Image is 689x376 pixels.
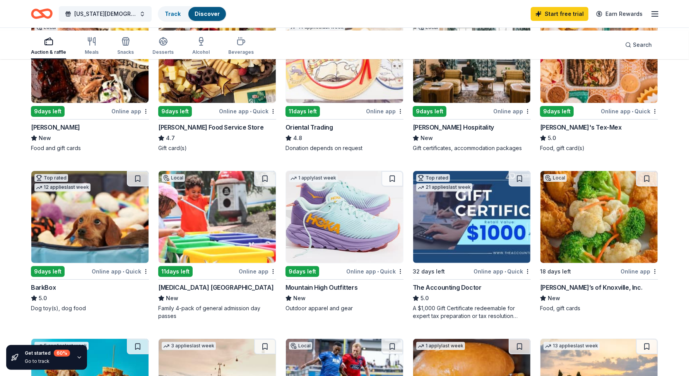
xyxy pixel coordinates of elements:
[293,133,302,143] span: 4.8
[31,34,66,59] button: Auction & raffle
[289,174,338,182] div: 1 apply last week
[416,183,472,191] div: 21 applies last week
[416,174,450,182] div: Top rated
[192,49,210,55] div: Alcohol
[158,283,274,292] div: [MEDICAL_DATA] [GEOGRAPHIC_DATA]
[540,171,658,263] img: Image for Shoney’s of Knoxville, Inc.
[85,34,99,59] button: Meals
[111,106,149,116] div: Online app
[286,106,320,117] div: 11 days left
[493,106,531,116] div: Online app
[540,171,658,312] a: Image for Shoney’s of Knoxville, Inc.Local18 days leftOnline app[PERSON_NAME]’s of Knoxville, Inc...
[31,266,65,277] div: 9 days left
[286,10,403,152] a: Image for Oriental TradingTop rated14 applieslast week11days leftOnline appOriental Trading4.8Don...
[619,37,658,53] button: Search
[286,171,403,263] img: Image for Mountain High Outfitters
[286,266,319,277] div: 9 days left
[286,304,403,312] div: Outdoor apparel and gear
[250,108,251,115] span: •
[31,123,80,132] div: [PERSON_NAME]
[540,144,658,152] div: Food, gift card(s)
[31,106,65,117] div: 9 days left
[548,133,556,143] span: 5.0
[592,7,647,21] a: Earn Rewards
[162,342,216,350] div: 3 applies last week
[413,267,445,276] div: 32 days left
[633,40,652,50] span: Search
[158,10,276,152] a: Image for Gordon Food Service Store6 applieslast week9days leftOnline app•Quick[PERSON_NAME] Food...
[34,183,91,191] div: 12 applies last week
[31,5,53,23] a: Home
[286,144,403,152] div: Donation depends on request
[548,294,560,303] span: New
[544,174,567,182] div: Local
[117,34,134,59] button: Snacks
[531,7,588,21] a: Start free trial
[166,133,175,143] span: 4.7
[39,294,47,303] span: 5.0
[544,342,600,350] div: 13 applies last week
[632,108,633,115] span: •
[286,171,403,312] a: Image for Mountain High Outfitters1 applylast week9days leftOnline app•QuickMountain High Outfitt...
[346,267,403,276] div: Online app Quick
[165,10,181,17] a: Track
[286,123,333,132] div: Oriental Trading
[85,49,99,55] div: Meals
[34,174,68,182] div: Top rated
[158,6,227,22] button: TrackDiscover
[621,267,658,276] div: Online app
[123,268,124,275] span: •
[59,6,152,22] button: [US_STATE][DEMOGRAPHIC_DATA] Fall Apple Festival
[416,342,465,350] div: 1 apply last week
[413,123,494,132] div: [PERSON_NAME] Hospitality
[54,350,70,357] div: 60 %
[413,10,531,152] a: Image for Oliver Hospitality3 applieslast weekLocal9days leftOnline app[PERSON_NAME] HospitalityN...
[92,267,149,276] div: Online app Quick
[540,304,658,312] div: Food, gift cards
[31,171,149,263] img: Image for BarkBox
[31,304,149,312] div: Dog toy(s), dog food
[158,266,193,277] div: 11 days left
[166,294,178,303] span: New
[289,342,312,350] div: Local
[540,10,658,152] a: Image for Chuy's Tex-Mex1 applylast week9days leftOnline app•Quick[PERSON_NAME]'s Tex-Mex5.0Food,...
[228,34,254,59] button: Beverages
[239,267,276,276] div: Online app
[421,133,433,143] span: New
[601,106,658,116] div: Online app Quick
[366,106,403,116] div: Online app
[25,358,70,364] div: Go to track
[421,294,429,303] span: 5.0
[474,267,531,276] div: Online app Quick
[540,106,574,117] div: 9 days left
[31,283,56,292] div: BarkBox
[25,350,70,357] div: Get started
[31,10,149,152] a: Image for Calhoun's1 applylast weekLocal9days leftOnline app[PERSON_NAME]NewFood and gift cards
[540,283,642,292] div: [PERSON_NAME]’s of Knoxville, Inc.
[377,268,379,275] span: •
[219,106,276,116] div: Online app Quick
[162,174,185,182] div: Local
[413,106,446,117] div: 9 days left
[158,123,263,132] div: [PERSON_NAME] Food Service Store
[31,171,149,312] a: Image for BarkBoxTop rated12 applieslast week9days leftOnline app•QuickBarkBox5.0Dog toy(s), dog ...
[152,49,174,55] div: Desserts
[159,171,276,263] img: Image for Muse Knoxville
[293,294,306,303] span: New
[504,268,506,275] span: •
[158,304,276,320] div: Family 4-pack of general admission day passes
[31,144,149,152] div: Food and gift cards
[192,34,210,59] button: Alcohol
[195,10,220,17] a: Discover
[158,144,276,152] div: Gift card(s)
[117,49,134,55] div: Snacks
[228,49,254,55] div: Beverages
[413,144,531,152] div: Gift certificates, accommodation packages
[540,267,571,276] div: 18 days left
[540,123,622,132] div: [PERSON_NAME]'s Tex-Mex
[413,304,531,320] div: A $1,000 Gift Certificate redeemable for expert tax preparation or tax resolution services—recipi...
[413,283,482,292] div: The Accounting Doctor
[413,171,531,320] a: Image for The Accounting DoctorTop rated21 applieslast week32 days leftOnline app•QuickThe Accoun...
[413,171,530,263] img: Image for The Accounting Doctor
[158,106,192,117] div: 9 days left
